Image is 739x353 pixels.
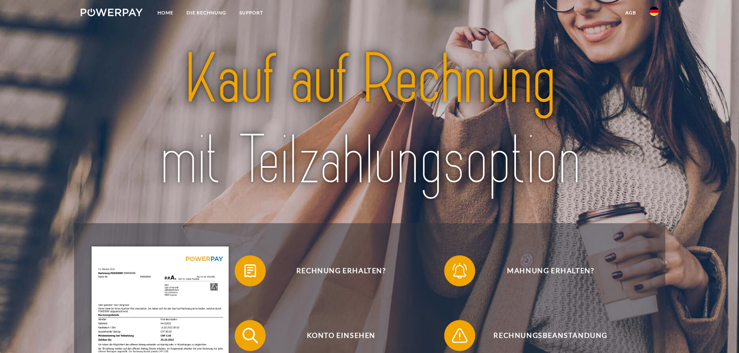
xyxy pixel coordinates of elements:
button: Konto einsehen [235,320,436,351]
a: DIE RECHNUNG [180,6,233,20]
a: SUPPORT [233,6,270,20]
img: qb_warning.svg [450,326,469,345]
span: Mahnung erhalten? [455,255,646,286]
img: qb_bell.svg [450,261,469,281]
img: qb_bill.svg [241,261,260,281]
img: title-powerpay_de.svg [109,35,630,205]
a: Home [151,6,180,20]
a: agb [619,6,643,20]
span: Rechnungsbeanstandung [455,320,646,351]
button: Rechnungsbeanstandung [444,320,646,351]
img: qb_search.svg [241,326,260,345]
span: Konto einsehen [246,320,436,351]
span: Rechnung erhalten? [246,255,436,286]
button: Rechnung erhalten? [235,255,436,286]
button: Mahnung erhalten? [444,255,646,286]
img: logo-powerpay-white.svg [81,9,143,16]
img: de [649,7,659,16]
